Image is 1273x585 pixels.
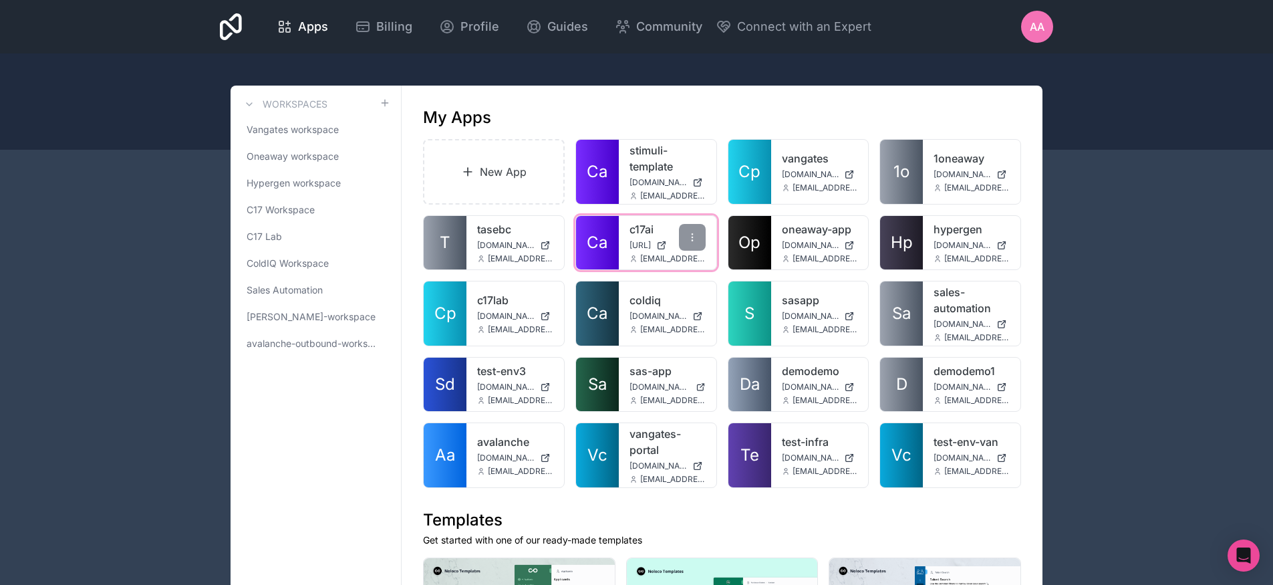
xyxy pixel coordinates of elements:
span: [EMAIL_ADDRESS][DOMAIN_NAME] [488,395,553,406]
a: [DOMAIN_NAME] [477,453,553,463]
span: Guides [547,17,588,36]
a: 1o [880,140,923,204]
h3: Workspaces [263,98,327,111]
span: S [744,303,754,324]
a: hypergen [934,221,1010,237]
a: demodemo [782,363,858,379]
span: Hypergen workspace [247,177,341,190]
a: [DOMAIN_NAME] [629,311,706,322]
span: [EMAIL_ADDRESS][DOMAIN_NAME] [944,253,1010,264]
a: Apps [266,12,339,41]
a: [DOMAIN_NAME] [934,382,1010,392]
a: c17ai [629,221,706,237]
a: tasebc [477,221,553,237]
span: Oneaway workspace [247,150,339,163]
span: [DOMAIN_NAME] [629,311,687,322]
span: Te [740,445,759,466]
span: [EMAIL_ADDRESS] [488,324,553,335]
span: Aa [435,445,455,466]
span: Vc [587,445,607,466]
span: Ca [587,303,607,324]
a: Oneaway workspace [241,144,390,168]
span: Sa [892,303,911,324]
span: [EMAIL_ADDRESS][DOMAIN_NAME] [640,395,706,406]
a: vangates [782,150,858,166]
span: Sa [588,374,607,395]
a: [DOMAIN_NAME] [782,169,858,180]
span: [EMAIL_ADDRESS][DOMAIN_NAME] [793,395,858,406]
a: Vangates workspace [241,118,390,142]
a: Hypergen workspace [241,171,390,195]
div: Open Intercom Messenger [1228,540,1260,572]
a: sasapp [782,292,858,308]
span: C17 Workspace [247,203,315,217]
span: [DOMAIN_NAME] [782,382,839,392]
a: stimuli-template [629,142,706,174]
span: 1o [893,161,909,183]
span: [DOMAIN_NAME] [477,453,535,463]
a: Ca [576,216,619,269]
a: D [880,358,923,411]
span: [DOMAIN_NAME] [934,382,991,392]
span: [DOMAIN_NAME] [629,382,690,392]
a: 1oneaway [934,150,1010,166]
span: [DOMAIN_NAME] [477,311,535,322]
a: Profile [428,12,510,41]
a: [DOMAIN_NAME] [629,177,706,188]
span: [EMAIL_ADDRESS][DOMAIN_NAME] [793,324,858,335]
span: [PERSON_NAME]-workspace [247,310,376,324]
a: Da [728,358,771,411]
a: avalanche-outbound-workspace [241,332,390,356]
a: Cp [424,281,466,346]
a: [DOMAIN_NAME] [477,311,553,322]
a: [DOMAIN_NAME] [629,461,706,471]
a: coldiq [629,292,706,308]
a: C17 Lab [241,225,390,249]
a: avalanche [477,434,553,450]
h1: Templates [423,509,1021,531]
span: T [440,232,450,253]
a: New App [423,139,565,205]
span: Vangates workspace [247,123,339,136]
a: Workspaces [241,96,327,112]
a: [DOMAIN_NAME] [934,319,1010,330]
a: [DOMAIN_NAME] [477,382,553,392]
a: [DOMAIN_NAME] [782,382,858,392]
span: [DOMAIN_NAME] [782,311,839,322]
a: oneaway-app [782,221,858,237]
a: Sa [880,281,923,346]
a: Aa [424,423,466,487]
a: demodemo1 [934,363,1010,379]
a: ColdIQ Workspace [241,251,390,275]
span: [DOMAIN_NAME] [782,453,839,463]
p: Get started with one of our ready-made templates [423,534,1021,547]
a: test-env-van [934,434,1010,450]
span: [EMAIL_ADDRESS][DOMAIN_NAME] [944,332,1010,343]
span: [DOMAIN_NAME] [782,169,839,180]
a: Guides [515,12,599,41]
a: c17lab [477,292,553,308]
span: [DOMAIN_NAME] [629,461,687,471]
a: Vc [880,423,923,487]
span: Ca [587,232,607,253]
span: [EMAIL_ADDRESS][DOMAIN_NAME] [640,324,706,335]
a: Vc [576,423,619,487]
a: test-infra [782,434,858,450]
a: Te [728,423,771,487]
span: ColdIQ Workspace [247,257,329,270]
span: Aa [1030,19,1044,35]
a: [DOMAIN_NAME] [782,453,858,463]
a: Sales Automation [241,278,390,302]
span: [URL] [629,240,651,251]
a: Billing [344,12,423,41]
span: Vc [891,445,911,466]
span: Sd [435,374,455,395]
a: Hp [880,216,923,269]
span: Sales Automation [247,283,323,297]
span: [DOMAIN_NAME] [782,240,839,251]
a: sales-automation [934,284,1010,316]
a: S [728,281,771,346]
span: [EMAIL_ADDRESS][DOMAIN_NAME] [640,253,706,264]
a: sas-app [629,363,706,379]
a: vangates-portal [629,426,706,458]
